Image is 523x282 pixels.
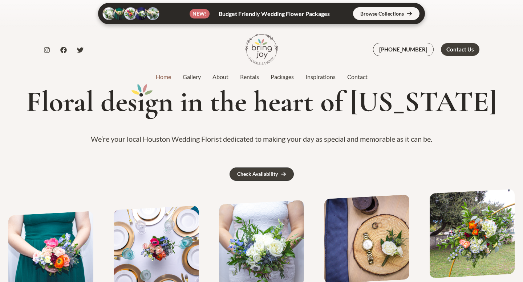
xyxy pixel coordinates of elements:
[60,47,67,53] a: Facebook
[177,72,207,81] a: Gallery
[137,86,145,118] mark: i
[9,86,514,118] h1: Floral des gn in the heart of [US_STATE]
[230,167,294,181] a: Check Availability
[245,33,278,66] img: Bring Joy
[150,72,177,81] a: Home
[300,72,341,81] a: Inspirations
[207,72,234,81] a: About
[77,47,84,53] a: Twitter
[44,47,50,53] a: Instagram
[265,72,300,81] a: Packages
[234,72,265,81] a: Rentals
[441,43,479,56] a: Contact Us
[341,72,373,81] a: Contact
[9,132,514,146] p: We’re your local Houston Wedding Florist dedicated to making your day as special and memorable as...
[237,171,278,177] div: Check Availability
[150,71,373,82] nav: Site Navigation
[373,43,434,56] a: [PHONE_NUMBER]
